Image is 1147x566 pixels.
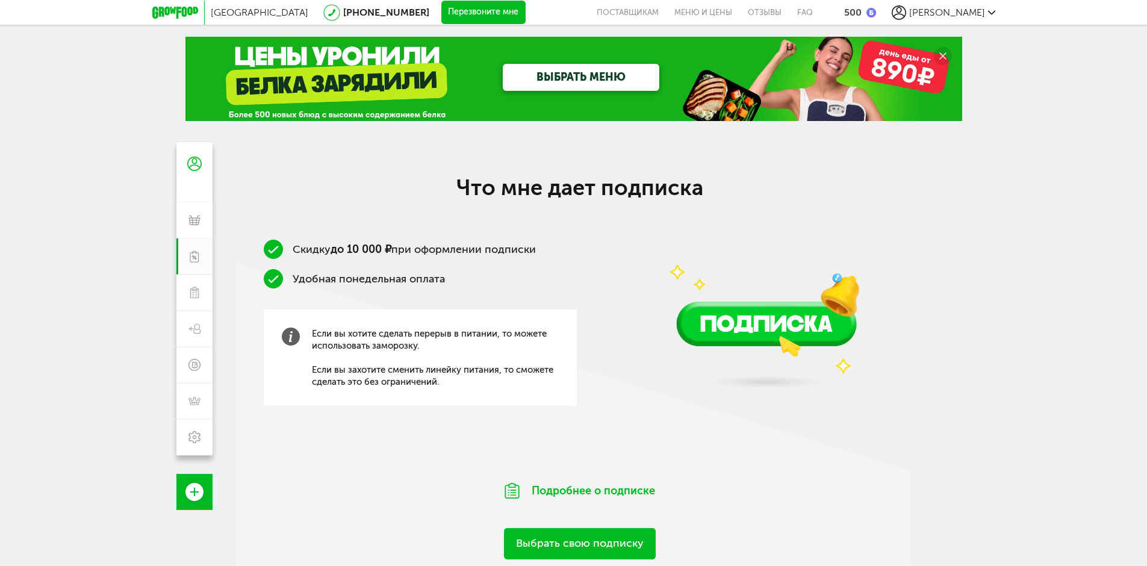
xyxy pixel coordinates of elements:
[441,1,526,25] button: Перезвоните мне
[211,7,308,18] span: [GEOGRAPHIC_DATA]
[312,328,559,388] span: Если вы хотите сделать перерыв в питании, то можете использовать заморозку. Если вы захотите смен...
[866,8,876,17] img: bonus_b.cdccf46.png
[293,243,536,256] span: Скидку при оформлении подписки
[282,328,300,346] img: info-grey.b4c3b60.svg
[471,468,688,514] div: Подробнее о подписке
[503,64,659,91] a: ВЫБРАТЬ МЕНЮ
[331,243,391,256] b: до 10 000 ₽
[339,175,821,201] h2: Что мне дает подписка
[293,272,445,285] span: Удобная понедельная оплата
[637,173,896,402] img: vUQQD42TP1CeN4SU.png
[844,7,862,18] div: 500
[343,7,429,18] a: [PHONE_NUMBER]
[909,7,985,18] span: [PERSON_NAME]
[504,528,656,559] a: Выбрать свою подписку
